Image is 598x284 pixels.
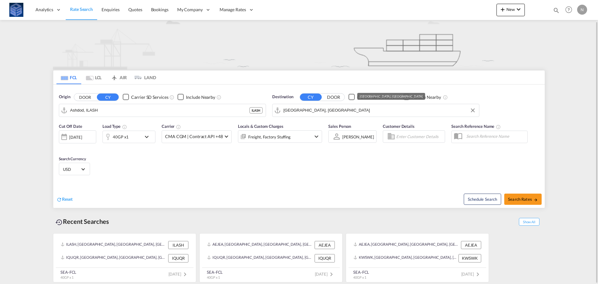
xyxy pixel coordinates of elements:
[123,94,168,100] md-checkbox: Checkbox No Ink
[353,275,366,279] span: 40GP x 1
[563,4,574,15] span: Help
[496,124,501,129] md-icon: Your search will be saved by the below given name
[53,84,545,208] div: Origin DOOR CY Checkbox No InkUnchecked: Search for CY (Container Yard) services for all selected...
[169,95,174,100] md-icon: Unchecked: Search for CY (Container Yard) services for all selected carriers.Checked : Search for...
[534,198,538,202] md-icon: icon-arrow-right
[56,196,73,203] div: icon-refreshReset
[443,95,448,100] md-icon: Unchecked: Ignores neighbouring ports when fetching rates.Checked : Includes neighbouring ports w...
[315,254,335,262] div: IQUQR
[113,132,129,141] div: 40GP x1
[577,5,587,15] div: N
[396,132,443,141] input: Enter Customer Details
[216,95,221,100] md-icon: Unchecked: Ignores neighbouring ports when fetching rates.Checked : Includes neighbouring ports w...
[168,272,189,277] span: [DATE]
[342,132,375,141] md-select: Sales Person: Natalia Khakhanashvili
[519,218,539,226] span: Show All
[97,94,119,101] button: CY
[328,271,335,278] md-icon: icon-chevron-right
[563,4,577,16] div: Help
[122,124,127,129] md-icon: icon-information-outline
[36,7,53,13] span: Analytics
[59,94,70,100] span: Origin
[177,7,203,13] span: My Company
[357,94,394,100] div: Carrier SD Services
[323,94,344,101] button: DOOR
[168,241,188,249] div: ILASH
[102,131,155,143] div: 40GP x1icon-chevron-down
[151,7,168,12] span: Bookings
[70,106,249,115] input: Search by Port
[315,272,335,277] span: [DATE]
[56,197,62,202] md-icon: icon-refresh
[474,271,482,278] md-icon: icon-chevron-right
[59,104,266,117] md-input-container: Ashdod, ILASH
[186,94,215,100] div: Include Nearby
[162,124,181,129] span: Carrier
[207,269,223,275] div: SEA-FCL
[273,104,479,117] md-input-container: Umm Qasr Port, IQUQR
[131,94,168,100] div: Carrier SD Services
[59,156,86,161] span: Search Currency
[515,6,522,13] md-icon: icon-chevron-down
[412,94,441,100] div: Include Nearby
[464,194,501,205] button: Note: By default Schedule search will only considerorigin ports, destination ports and cut off da...
[220,7,246,13] span: Manage Rates
[53,214,112,229] div: Recent Searches
[62,196,73,202] span: Reset
[238,130,322,143] div: Freight Factory Stuffingicon-chevron-down
[178,94,215,100] md-checkbox: Checkbox No Ink
[53,233,196,282] recent-search-card: ILASH, [GEOGRAPHIC_DATA], [GEOGRAPHIC_DATA], [GEOGRAPHIC_DATA], [GEOGRAPHIC_DATA] ILASHIQUQR, [GE...
[468,106,477,115] button: Clear Input
[165,133,223,140] span: CMA CGM | Contract API +48
[207,254,313,262] div: IQUQR, Umm Qasr Port, Iraq, South West Asia, Asia Pacific
[463,132,527,141] input: Search Reference Name
[62,165,87,174] md-select: Select Currency: $ USDUnited States Dollar
[168,254,188,262] div: IQUQR
[346,233,489,282] recent-search-card: AEJEA, [GEOGRAPHIC_DATA], [GEOGRAPHIC_DATA], [GEOGRAPHIC_DATA], [GEOGRAPHIC_DATA] AEJEAKWSWK, [GE...
[102,7,120,12] span: Enquiries
[102,124,127,129] span: Load Type
[238,124,283,129] span: Locals & Custom Charges
[499,6,506,13] md-icon: icon-plus 400-fg
[59,130,96,143] div: [DATE]
[63,166,80,172] span: USD
[143,133,154,141] md-icon: icon-chevron-down
[461,241,481,249] div: AEJEA
[60,275,74,279] span: 40GP x 1
[504,194,542,205] button: Search Ratesicon-arrow-right
[354,241,459,249] div: AEJEA, Jebel Ali, United Arab Emirates, Middle East, Middle East
[128,7,142,12] span: Quotes
[60,269,76,275] div: SEA-FCL
[61,241,167,249] div: ILASH, Ashdod, Israel, Levante, Middle East
[360,93,423,100] div: [GEOGRAPHIC_DATA], [GEOGRAPHIC_DATA]
[461,272,482,277] span: [DATE]
[249,107,263,113] div: ILASH
[199,233,343,282] recent-search-card: AEJEA, [GEOGRAPHIC_DATA], [GEOGRAPHIC_DATA], [GEOGRAPHIC_DATA], [GEOGRAPHIC_DATA] AEJEAIQUQR, [GE...
[553,7,560,16] div: icon-magnify
[111,74,118,79] md-icon: icon-airplane
[354,254,457,262] div: KWSWK, Shuwaikh, Kuwait, Middle East, Middle East
[353,269,369,275] div: SEA-FCL
[349,94,394,100] md-checkbox: Checkbox No Ink
[451,124,501,129] span: Search Reference Name
[74,94,96,101] button: DOOR
[106,70,131,84] md-tab-item: AIR
[458,254,481,262] div: KWSWK
[383,124,414,129] span: Customer Details
[56,70,156,84] md-pagination-wrapper: Use the left and right arrow keys to navigate between tabs
[283,106,476,115] input: Search by Port
[70,7,93,12] span: Rate Search
[313,133,320,140] md-icon: icon-chevron-down
[508,197,538,202] span: Search Rates
[207,241,313,249] div: AEJEA, Jebel Ali, United Arab Emirates, Middle East, Middle East
[176,124,181,129] md-icon: The selected Trucker/Carrierwill be displayed in the rate results If the rates are from another f...
[248,132,291,141] div: Freight Factory Stuffing
[300,94,322,101] button: CY
[69,134,82,140] div: [DATE]
[131,70,156,84] md-tab-item: LAND
[61,254,167,262] div: IQUQR, Umm Qasr Port, Iraq, South West Asia, Asia Pacific
[342,134,374,139] div: [PERSON_NAME]
[59,124,82,129] span: Cut Off Date
[496,4,525,16] button: icon-plus 400-fgNewicon-chevron-down
[81,70,106,84] md-tab-item: LCL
